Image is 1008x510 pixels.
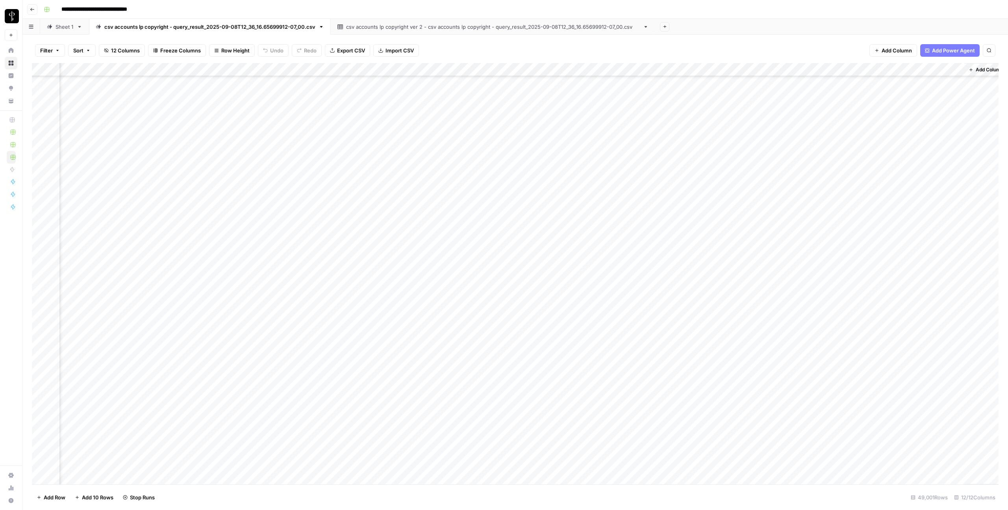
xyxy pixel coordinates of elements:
button: Undo [258,44,289,57]
button: Add Power Agent [920,44,980,57]
div: 12/12 Columns [951,491,999,504]
a: Insights [5,69,17,82]
span: Row Height [221,47,250,54]
a: Sheet 1 [40,19,89,35]
button: Add 10 Rows [70,491,118,504]
a: Opportunities [5,82,17,95]
a: Browse [5,57,17,69]
span: Redo [304,47,317,54]
button: Freeze Columns [148,44,206,57]
button: Filter [35,44,65,57]
button: Add Column [965,65,1006,75]
span: Freeze Columns [160,47,201,54]
button: Add Row [32,491,70,504]
div: csv accounts lp copyright ver 2 - csv accounts lp copyright - query_result_2025-09-08T12_36_16.65... [346,23,640,31]
div: csv accounts lp copyright - query_result_2025-09-08T12_36_16.65699912-07_00.csv [104,23,315,31]
span: Stop Runs [130,493,155,501]
a: Home [5,44,17,57]
span: Add Column [976,66,1003,73]
button: Redo [292,44,322,57]
span: Import CSV [385,47,414,54]
div: Sheet 1 [56,23,74,31]
button: 12 Columns [99,44,145,57]
button: Row Height [209,44,255,57]
span: Add 10 Rows [82,493,113,501]
button: Help + Support [5,494,17,507]
button: Workspace: LP Production Workloads [5,6,17,26]
span: Sort [73,47,83,54]
a: csv accounts lp copyright ver 2 - csv accounts lp copyright - query_result_2025-09-08T12_36_16.65... [331,19,655,35]
a: Settings [5,469,17,482]
span: 12 Columns [111,47,140,54]
span: Export CSV [337,47,365,54]
a: Usage [5,482,17,494]
button: Import CSV [373,44,419,57]
button: Sort [68,44,96,57]
button: Add Column [869,44,917,57]
span: Filter [40,47,53,54]
button: Stop Runs [118,491,159,504]
a: csv accounts lp copyright - query_result_2025-09-08T12_36_16.65699912-07_00.csv [89,19,331,35]
span: Undo [270,47,283,54]
div: 49,001 Rows [908,491,951,504]
span: Add Column [882,47,912,54]
button: Export CSV [325,44,370,57]
img: LP Production Workloads Logo [5,9,19,23]
span: Add Power Agent [932,47,975,54]
a: Your Data [5,95,17,107]
span: Add Row [44,493,65,501]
